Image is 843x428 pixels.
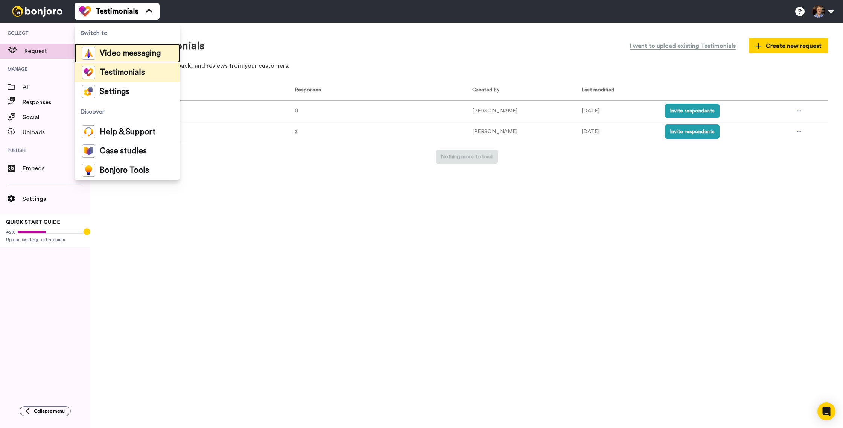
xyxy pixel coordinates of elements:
[82,164,95,177] img: bj-tools-colored.svg
[20,406,71,416] button: Collapse menu
[75,161,180,180] a: Bonjoro Tools
[82,47,95,60] img: vm-color.svg
[75,63,180,82] a: Testimonials
[23,164,90,173] span: Embeds
[467,101,576,121] td: [PERSON_NAME]
[9,6,65,17] img: bj-logo-header-white.svg
[75,101,180,122] span: Discover
[23,83,90,92] span: All
[576,101,660,121] td: [DATE]
[630,41,736,50] span: I want to upload existing Testimonials
[100,50,161,57] span: Video messaging
[295,108,298,114] span: 0
[467,80,576,101] th: Created by
[82,85,95,98] img: settings-colored.svg
[665,104,720,118] button: Invite respondents
[23,194,90,203] span: Settings
[75,141,180,161] a: Case studies
[82,125,95,138] img: help-and-support-colored.svg
[576,80,660,101] th: Last modified
[749,38,828,53] button: Create new request
[96,6,138,17] span: Testimonials
[105,62,828,70] p: Gather testimonials, feedback, and reviews from your customers.
[105,40,204,52] h1: Request testimonials
[436,150,498,164] button: Nothing more to load
[75,44,180,63] a: Video messaging
[576,121,660,142] td: [DATE]
[100,167,149,174] span: Bonjoro Tools
[23,113,90,122] span: Social
[79,5,91,17] img: tm-color.svg
[665,124,720,139] button: Invite respondents
[23,98,90,107] span: Responses
[6,237,84,243] span: Upload existing testimonials
[105,80,286,101] th: Project Name
[467,121,576,142] td: [PERSON_NAME]
[23,128,90,137] span: Uploads
[75,122,180,141] a: Help & Support
[100,128,155,136] span: Help & Support
[100,147,147,155] span: Case studies
[34,408,65,414] span: Collapse menu
[82,66,95,79] img: tm-color.svg
[75,82,180,101] a: Settings
[100,69,145,76] span: Testimonials
[100,88,129,96] span: Settings
[82,144,95,158] img: case-study-colored.svg
[624,38,741,54] button: I want to upload existing Testimonials
[295,129,298,134] span: 2
[84,228,90,235] div: Tooltip anchor
[292,87,321,93] span: Responses
[6,229,16,235] span: 42%
[755,41,822,50] span: Create new request
[24,47,90,56] span: Request
[6,220,60,225] span: QUICK START GUIDE
[75,23,180,44] span: Switch to
[817,402,835,420] div: Open Intercom Messenger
